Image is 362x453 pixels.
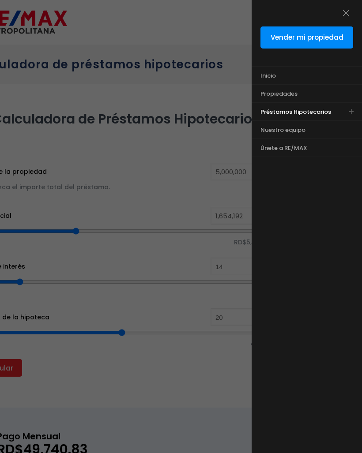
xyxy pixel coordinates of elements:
a: Nuestro equipo [252,121,340,139]
a: Vender mi propiedad [260,26,353,49]
span: Inicio [260,71,276,80]
a: Préstamos Hipotecarios [252,103,340,120]
span: Propiedades [260,90,298,98]
span: Préstamos Hipotecarios [260,108,331,116]
nav: Main menu [252,66,362,157]
a: Propiedades [252,85,340,102]
a: Únete a RE/MAX [252,139,340,157]
span: Únete a RE/MAX [260,144,307,152]
div: main menu [252,66,362,157]
a: Toggle submenu [342,103,360,120]
a: menu close icon [341,6,356,21]
a: Inicio [252,67,340,84]
span: Nuestro equipo [260,126,305,134]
